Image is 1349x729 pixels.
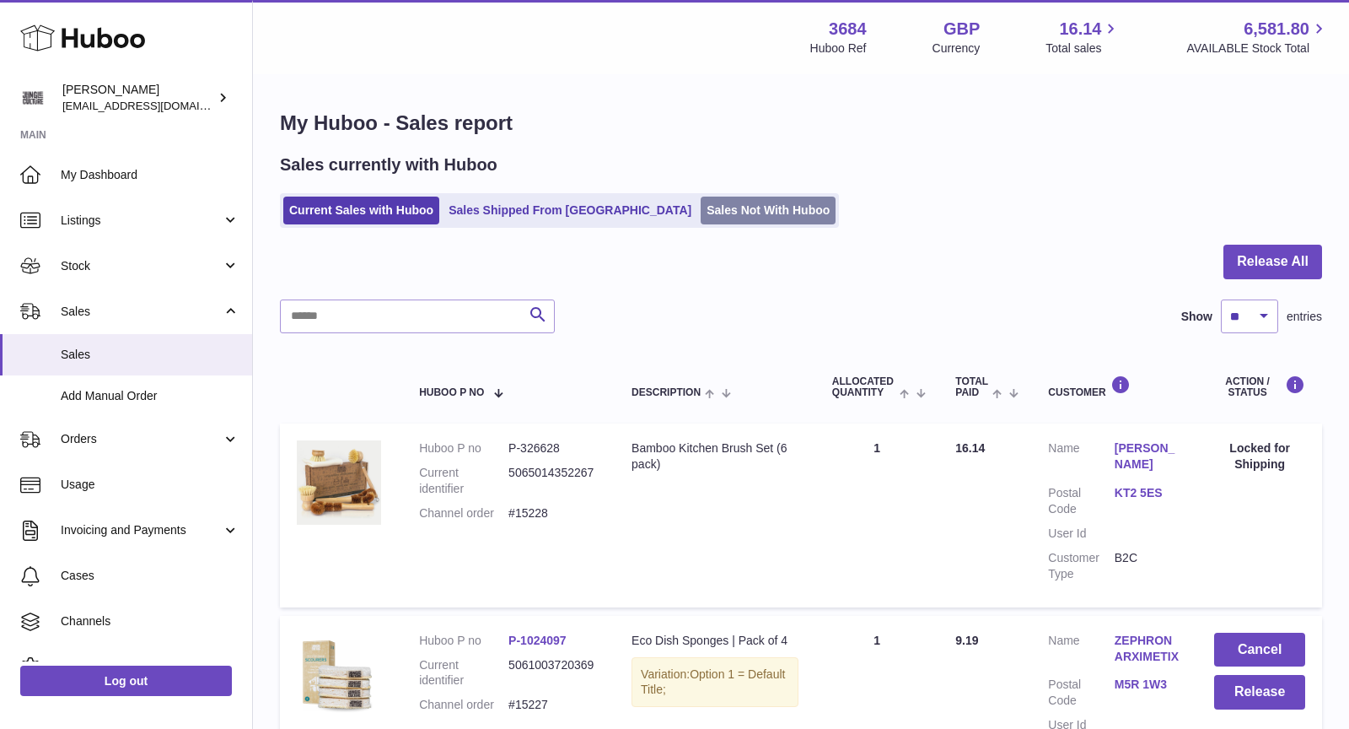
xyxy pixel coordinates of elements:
[955,376,988,398] span: Total paid
[419,505,508,521] dt: Channel order
[1186,40,1329,57] span: AVAILABLE Stock Total
[1214,675,1305,710] button: Release
[61,213,222,229] span: Listings
[1048,485,1114,517] dt: Postal Code
[632,657,798,708] div: Variation:
[810,40,867,57] div: Huboo Ref
[419,657,508,689] dt: Current identifier
[1214,375,1305,398] div: Action / Status
[1214,633,1305,667] button: Cancel
[1115,550,1180,582] dd: B2C
[943,18,980,40] strong: GBP
[1048,633,1114,669] dt: Name
[283,197,439,224] a: Current Sales with Huboo
[297,440,381,525] img: $_57.JPG
[508,634,567,647] a: P-1024097
[61,568,239,584] span: Cases
[508,657,598,689] dd: 5061003720369
[508,440,598,456] dd: P-326628
[1214,440,1305,472] div: Locked for Shipping
[1048,677,1114,709] dt: Postal Code
[443,197,697,224] a: Sales Shipped From [GEOGRAPHIC_DATA]
[419,633,508,649] dt: Huboo P no
[1048,526,1114,542] dt: User Id
[20,666,232,696] a: Log out
[632,387,701,398] span: Description
[61,167,239,183] span: My Dashboard
[632,440,798,472] div: Bamboo Kitchen Brush Set (6 pack)
[1045,18,1121,57] a: 16.14 Total sales
[508,697,598,713] dd: #15227
[62,99,248,112] span: [EMAIL_ADDRESS][DOMAIN_NAME]
[61,659,239,675] span: Settings
[61,522,222,538] span: Invoicing and Payments
[1048,550,1114,582] dt: Customer Type
[955,634,978,647] span: 9.19
[1186,18,1329,57] a: 6,581.80 AVAILABLE Stock Total
[641,667,785,697] span: Option 1 = Default Title;
[955,441,985,455] span: 16.14
[1181,309,1212,325] label: Show
[1115,633,1180,665] a: ZEPHRON ARXIMETIX
[61,477,239,493] span: Usage
[1045,40,1121,57] span: Total sales
[508,465,598,497] dd: 5065014352267
[1115,440,1180,472] a: [PERSON_NAME]
[829,18,867,40] strong: 3684
[932,40,981,57] div: Currency
[61,258,222,274] span: Stock
[815,424,938,607] td: 1
[419,387,484,398] span: Huboo P no
[61,304,222,320] span: Sales
[1223,245,1322,279] button: Release All
[508,505,598,521] dd: #15228
[1115,677,1180,693] a: M5R 1W3
[1287,309,1322,325] span: entries
[1048,440,1114,477] dt: Name
[20,85,46,111] img: theinternationalventure@gmail.com
[280,110,1322,137] h1: My Huboo - Sales report
[62,82,214,114] div: [PERSON_NAME]
[61,347,239,363] span: Sales
[419,465,508,497] dt: Current identifier
[701,197,836,224] a: Sales Not With Huboo
[280,154,497,176] h2: Sales currently with Huboo
[1059,18,1101,40] span: 16.14
[1048,375,1180,398] div: Customer
[419,697,508,713] dt: Channel order
[297,633,381,717] img: eco-sponges-sustainable.jpg
[832,376,895,398] span: ALLOCATED Quantity
[632,633,798,649] div: Eco Dish Sponges | Pack of 4
[61,431,222,447] span: Orders
[1115,485,1180,501] a: KT2 5ES
[419,440,508,456] dt: Huboo P no
[1244,18,1309,40] span: 6,581.80
[61,388,239,404] span: Add Manual Order
[61,613,239,629] span: Channels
